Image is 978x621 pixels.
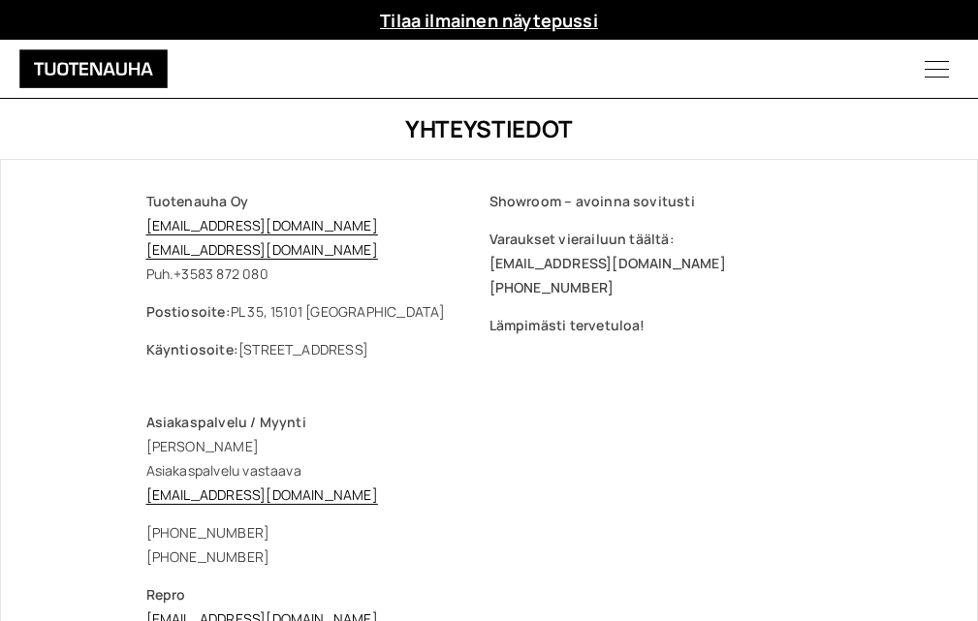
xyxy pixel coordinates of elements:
[380,9,598,32] a: Tilaa ilmainen näytepussi
[146,413,306,431] strong: Asiakaspalvelu / Myynti
[146,192,248,210] span: Tuotenauha Oy
[146,520,833,569] div: [PHONE_NUMBER] [PHONE_NUMBER]
[896,40,978,98] button: Menu
[489,278,615,296] span: [PHONE_NUMBER]
[489,192,695,210] span: Showroom – avoinna sovitusti
[146,240,378,259] a: [EMAIL_ADDRESS][DOMAIN_NAME]
[146,585,186,604] strong: Repro
[146,189,489,286] p: Puh. 3 872 080
[146,485,378,504] a: [EMAIL_ADDRESS][DOMAIN_NAME]
[489,254,726,272] span: [EMAIL_ADDRESS][DOMAIN_NAME]
[29,112,949,144] h1: Yhteystiedot
[146,302,231,321] b: Postiosoite:
[489,230,675,248] span: Varaukset vierailuun täältä:
[146,216,378,234] a: [EMAIL_ADDRESS][DOMAIN_NAME]
[19,49,168,88] img: Tuotenauha Oy
[489,316,646,334] span: Lämpimästi tervetuloa!
[146,299,489,324] p: PL 35, 15101 [GEOGRAPHIC_DATA]
[174,264,205,283] span: +358
[146,337,489,361] p: [STREET_ADDRESS]
[146,340,238,358] b: Käyntiosoite:
[146,410,833,507] p: [PERSON_NAME] Asiakaspalvelu vastaava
